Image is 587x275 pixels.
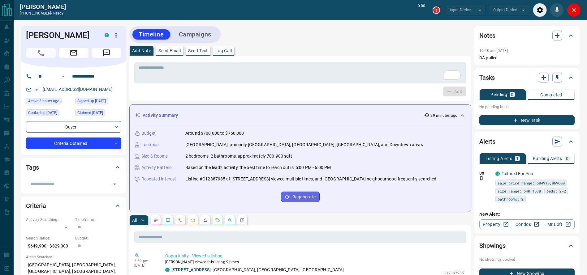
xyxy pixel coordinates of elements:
[479,219,511,229] a: Property
[185,176,436,182] p: Listing #C12387985 at [STREET_ADDRESS] viewed multiple times, and [GEOGRAPHIC_DATA] neighbourhood...
[166,218,170,223] svg: Lead Browsing Activity
[418,3,425,17] p: 0:00
[132,218,137,222] p: All
[479,171,492,176] p: Off
[165,253,464,259] p: Opportunity - Viewed a listing
[495,171,500,176] div: condos.ca
[75,98,121,106] div: Sun Sep 14 2025
[132,49,151,53] p: Add Note
[20,11,66,16] p: [PHONE_NUMBER] -
[171,267,344,273] p: , [GEOGRAPHIC_DATA], [GEOGRAPHIC_DATA], [GEOGRAPHIC_DATA]
[134,263,156,268] p: [DATE]
[110,180,119,188] button: Open
[26,48,56,58] span: Call
[185,142,423,148] p: [GEOGRAPHIC_DATA], primarily [GEOGRAPHIC_DATA], [GEOGRAPHIC_DATA], [GEOGRAPHIC_DATA], and Downtow...
[516,156,519,161] p: 1
[188,49,208,53] p: Send Text
[53,11,64,15] span: ready
[543,219,575,229] a: Mr.Loft
[135,110,466,121] div: Activity Summary29 minutes ago
[227,218,232,223] svg: Opportunities
[26,235,72,241] p: Search Range:
[132,29,170,40] button: Timeline
[502,171,533,176] a: Tailored For You
[479,176,484,180] svg: Push Notification Only
[190,218,195,223] svg: Emails
[511,92,513,97] p: 0
[511,219,543,229] a: Condos
[479,134,575,149] div: Alerts
[479,49,508,53] p: 10:48 am [DATE]
[134,259,156,263] p: 5:59 pm
[28,110,57,116] span: Contacted [DATE]
[75,235,121,241] p: Budget:
[26,254,121,260] p: Areas Searched:
[533,3,547,17] div: Audio Settings
[533,156,562,161] p: Building Alerts
[240,218,245,223] svg: Agent Actions
[281,192,320,202] button: Regenerate
[479,115,575,125] button: New Task
[430,113,457,118] p: 29 minutes ago
[28,98,59,104] span: Active 3 hours ago
[59,48,88,58] span: Email
[185,130,244,137] p: Around $700,000 to $750,000
[546,188,566,194] span: beds: 2-2
[143,112,178,119] p: Activity Summary
[20,3,66,11] a: [PERSON_NAME]
[141,153,168,159] p: Size & Rooms
[540,93,562,97] p: Completed
[77,110,103,116] span: Claimed [DATE]
[158,49,181,53] p: Send Email
[185,164,331,171] p: Based on the lead's activity, the best time to reach out is: 5:00 PM - 6:00 PM
[185,153,292,159] p: 2 bedrooms, 2 bathrooms, approximately 700-900 sqft
[26,160,121,175] div: Tags
[479,241,506,251] h2: Showings
[75,109,121,118] div: Sun Sep 14 2025
[490,92,507,97] p: Pending
[479,102,575,112] p: No pending tasks
[75,217,121,222] p: Timeframe:
[141,142,159,148] p: Location
[479,257,575,262] p: No showings booked
[165,268,170,272] div: condos.ca
[139,65,462,81] textarea: To enrich screen reader interactions, please activate Accessibility in Grammarly extension settings
[43,87,113,92] a: [EMAIL_ADDRESS][DOMAIN_NAME]
[203,218,208,223] svg: Listing Alerts
[486,156,512,161] p: Listing Alerts
[479,238,575,253] div: Showings
[26,121,121,133] div: Buyer
[498,196,524,202] span: bathrooms: 2
[215,49,232,53] p: Log Call
[26,241,72,251] p: $649,900 - $829,000
[479,55,575,61] p: DA pulled
[26,137,121,149] div: Criteria Obtained
[92,48,121,58] span: Message
[26,163,39,172] h2: Tags
[26,98,72,106] div: Mon Sep 15 2025
[171,267,211,272] a: [STREET_ADDRESS]
[498,180,565,186] span: sale price range: 584910,869000
[498,188,541,194] span: size range: 540,1538
[26,198,121,213] div: Criteria
[479,31,495,40] h2: Notes
[567,3,581,17] div: Close
[165,259,464,265] p: [PERSON_NAME] viewed this listing 9 times
[479,70,575,85] div: Tasks
[153,218,158,223] svg: Notes
[77,98,106,104] span: Signed up [DATE]
[479,211,575,218] p: New Alert:
[479,137,495,146] h2: Alerts
[141,164,172,171] p: Activity Pattern
[26,30,95,40] h1: [PERSON_NAME]
[178,218,183,223] svg: Calls
[479,28,575,43] div: Notes
[479,73,495,82] h2: Tasks
[173,29,218,40] button: Campaigns
[59,73,67,80] button: Open
[26,201,46,211] h2: Criteria
[34,87,38,92] svg: Email Verified
[141,176,176,182] p: Repeated Interest
[105,33,109,37] div: condos.ca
